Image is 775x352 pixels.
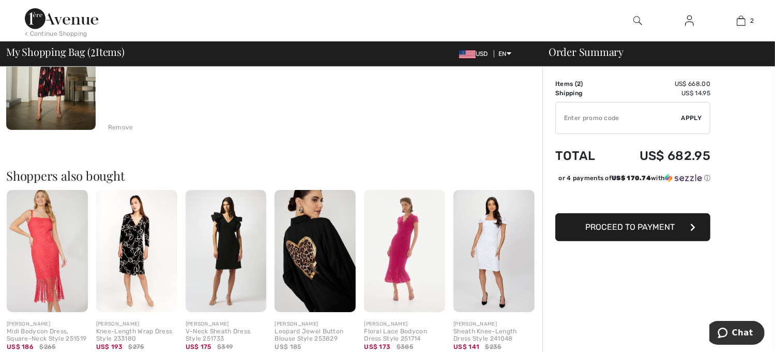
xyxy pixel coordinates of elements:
img: Leopard Jewel Button Blouse Style 253829 [275,190,356,312]
img: My Bag [737,14,746,27]
div: [PERSON_NAME] [453,320,535,328]
td: Total [555,138,611,173]
div: [PERSON_NAME] [186,320,267,328]
span: 2 [751,16,754,25]
span: US$ 185 [275,343,301,350]
span: 2 [90,44,96,57]
span: Proceed to Payment [586,222,675,232]
span: $319 [217,342,233,351]
span: USD [459,50,492,57]
span: Apply [681,113,702,123]
td: US$ 668.00 [611,79,710,89]
div: [PERSON_NAME] [364,320,445,328]
button: Proceed to Payment [555,213,710,241]
span: US$ 170.74 [612,174,651,182]
span: My Shopping Bag ( Items) [6,47,125,57]
td: Shipping [555,89,611,98]
img: US Dollar [459,50,476,58]
img: Sezzle [665,173,702,183]
iframe: Opens a widget where you can chat to one of our agents [709,321,765,347]
iframe: PayPal-paypal [555,186,710,210]
img: 1ère Avenue [25,8,98,29]
a: 2 [716,14,766,27]
input: Promo code [556,102,681,134]
div: or 4 payments ofUS$ 170.74withSezzle Click to learn more about Sezzle [555,173,710,186]
div: Floral Lace Bodycon Dress Style 251714 [364,328,445,343]
div: Remove [108,123,133,132]
a: Sign In [677,14,702,27]
td: US$ 682.95 [611,138,710,173]
div: [PERSON_NAME] [7,320,88,328]
span: US$ 175 [186,343,211,350]
span: US$ 141 [453,343,479,350]
span: US$ 193 [96,343,123,350]
div: Knee-Length Wrap Dress Style 233180 [96,328,177,343]
img: Floral Lace Bodycon Dress Style 251714 [364,190,445,312]
td: Items ( ) [555,79,611,89]
div: [PERSON_NAME] [96,320,177,328]
div: Leopard Jewel Button Blouse Style 253829 [275,328,356,343]
div: Midi Bodycon Dress, Square-Neck Style 251519 [7,328,88,343]
h2: Shoppers also bought [6,169,542,182]
img: search the website [633,14,642,27]
img: Midi Bodycon Dress, Square-Neck Style 251519 [7,190,88,312]
span: $265 [39,342,55,351]
span: $235 [485,342,502,351]
div: Order Summary [536,47,769,57]
td: US$ 14.95 [611,89,710,98]
div: Sheath Knee-Length Dress Style 241048 [453,328,535,343]
span: $385 [397,342,413,351]
span: $275 [128,342,144,351]
img: V-Neck Sheath Dress Style 251733 [186,190,267,312]
div: [PERSON_NAME] [275,320,356,328]
div: V-Neck Sheath Dress Style 251733 [186,328,267,343]
img: Sheath Knee-Length Dress Style 241048 [453,190,535,312]
div: or 4 payments of with [558,173,710,183]
span: 2 [577,80,581,87]
div: < Continue Shopping [25,29,87,38]
img: Knee-Length Wrap Dress Style 233180 [96,190,177,312]
span: US$ 173 [364,343,390,350]
span: US$ 186 [7,343,34,350]
img: My Info [685,14,694,27]
span: EN [498,50,511,57]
